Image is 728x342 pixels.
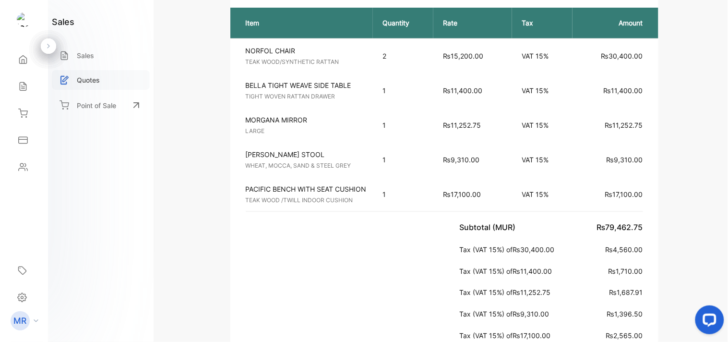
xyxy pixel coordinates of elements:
[246,149,372,159] p: [PERSON_NAME] STOOL
[460,221,520,233] p: Subtotal (MUR)
[522,189,563,199] p: VAT 15%
[460,244,559,255] p: Tax (VAT 15%) of
[443,121,481,129] span: ₨11,252.75
[522,120,563,130] p: VAT 15%
[609,289,643,297] span: ₨1,687.91
[607,156,643,164] span: ₨9,310.00
[460,331,555,341] p: Tax (VAT 15%) of
[460,288,555,298] p: Tax (VAT 15%) of
[607,310,643,318] span: ₨1,396.50
[382,85,424,96] p: 1
[443,86,482,95] span: ₨11,400.00
[604,86,643,95] span: ₨11,400.00
[443,52,483,60] span: ₨15,200.00
[246,46,372,56] p: NORFOL CHAIR
[513,267,552,275] span: ₨11,400.00
[522,155,563,165] p: VAT 15%
[582,18,643,28] p: Amount
[246,196,372,205] p: TEAK WOOD /TWILL INDOOR CUSHION
[14,315,27,327] p: MR
[460,266,556,276] p: Tax (VAT 15%) of
[246,115,372,125] p: MORGANA MIRROR
[606,245,643,254] span: ₨4,560.00
[460,309,553,319] p: Tax (VAT 15%) of
[246,58,372,66] p: TEAK WOOD/SYNTHETIC RATTAN
[77,50,94,61] p: Sales
[52,15,74,28] h1: sales
[597,222,643,232] span: ₨79,462.75
[443,18,502,28] p: Rate
[606,332,643,340] span: ₨2,565.00
[246,18,363,28] p: Item
[513,245,555,254] span: ₨30,400.00
[443,190,481,198] span: ₨17,100.00
[52,70,150,90] a: Quotes
[382,18,424,28] p: Quantity
[246,92,372,101] p: TIGHT WOVEN RATTAN DRAWER
[601,52,643,60] span: ₨30,400.00
[246,80,372,90] p: BELLA TIGHT WEAVE SIDE TABLE
[522,51,563,61] p: VAT 15%
[52,46,150,65] a: Sales
[605,121,643,129] span: ₨11,252.75
[77,100,116,110] p: Point of Sale
[513,310,549,318] span: ₨9,310.00
[522,18,563,28] p: Tax
[382,155,424,165] p: 1
[77,75,100,85] p: Quotes
[246,184,372,194] p: PACIFIC BENCH WITH SEAT CUSHION
[513,332,551,340] span: ₨17,100.00
[382,189,424,199] p: 1
[688,302,728,342] iframe: LiveChat chat widget
[246,127,372,135] p: LARGE
[443,156,479,164] span: ₨9,310.00
[382,51,424,61] p: 2
[513,289,551,297] span: ₨11,252.75
[246,161,372,170] p: WHEAT, MOCCA, SAND & STEEL GREY
[605,190,643,198] span: ₨17,100.00
[52,95,150,116] a: Point of Sale
[17,12,31,27] img: logo
[609,267,643,275] span: ₨1,710.00
[522,85,563,96] p: VAT 15%
[382,120,424,130] p: 1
